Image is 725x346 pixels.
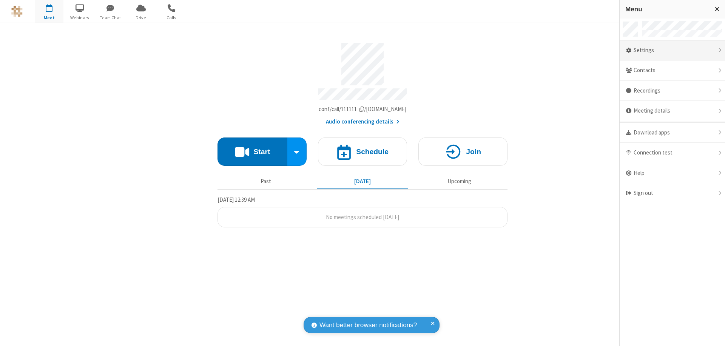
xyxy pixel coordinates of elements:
[318,137,407,166] button: Schedule
[319,105,407,114] button: Copy my meeting room linkCopy my meeting room link
[620,101,725,121] div: Meeting details
[217,196,255,203] span: [DATE] 12:39 AM
[620,183,725,203] div: Sign out
[466,148,481,155] h4: Join
[11,6,23,17] img: QA Selenium DO NOT DELETE OR CHANGE
[326,117,400,126] button: Audio conferencing details
[287,137,307,166] div: Start conference options
[217,37,507,126] section: Account details
[217,195,507,228] section: Today's Meetings
[625,6,708,13] h3: Menu
[317,174,408,188] button: [DATE]
[414,174,505,188] button: Upcoming
[157,14,186,21] span: Calls
[217,137,287,166] button: Start
[127,14,155,21] span: Drive
[326,213,399,221] span: No meetings scheduled [DATE]
[96,14,125,21] span: Team Chat
[620,123,725,143] div: Download apps
[620,81,725,101] div: Recordings
[253,148,270,155] h4: Start
[319,105,407,113] span: Copy my meeting room link
[356,148,389,155] h4: Schedule
[66,14,94,21] span: Webinars
[620,143,725,163] div: Connection test
[418,137,507,166] button: Join
[35,14,63,21] span: Meet
[221,174,312,188] button: Past
[319,320,417,330] span: Want better browser notifications?
[620,163,725,184] div: Help
[620,40,725,61] div: Settings
[620,60,725,81] div: Contacts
